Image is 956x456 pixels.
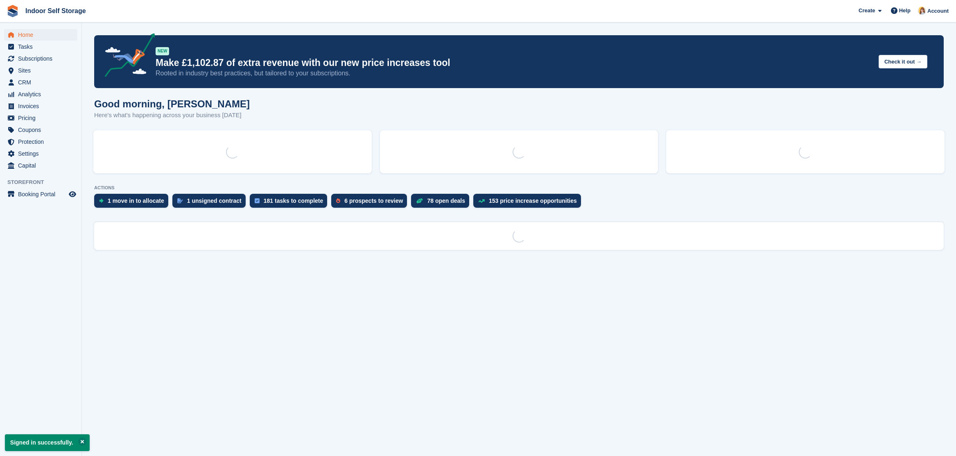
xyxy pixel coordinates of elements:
[177,198,183,203] img: contract_signature_icon-13c848040528278c33f63329250d36e43548de30e8caae1d1a13099fd9432cc5.svg
[4,53,77,64] a: menu
[255,198,260,203] img: task-75834270c22a3079a89374b754ae025e5fb1db73e45f91037f5363f120a921f8.svg
[416,198,423,204] img: deal-1b604bf984904fb50ccaf53a9ad4b4a5d6e5aea283cecdc64d6e3604feb123c2.svg
[94,194,172,212] a: 1 move in to allocate
[4,136,77,147] a: menu
[5,434,90,451] p: Signed in successfully.
[156,57,872,69] p: Make £1,102.87 of extra revenue with our new price increases tool
[156,47,169,55] div: NEW
[187,197,242,204] div: 1 unsigned contract
[18,136,67,147] span: Protection
[18,148,67,159] span: Settings
[172,194,250,212] a: 1 unsigned contract
[859,7,875,15] span: Create
[18,112,67,124] span: Pricing
[899,7,911,15] span: Help
[18,124,67,136] span: Coupons
[4,188,77,200] a: menu
[99,198,104,203] img: move_ins_to_allocate_icon-fdf77a2bb77ea45bf5b3d319d69a93e2d87916cf1d5bf7949dd705db3b84f3ca.svg
[4,88,77,100] a: menu
[18,65,67,76] span: Sites
[927,7,949,15] span: Account
[18,41,67,52] span: Tasks
[489,197,577,204] div: 153 price increase opportunities
[108,197,164,204] div: 1 move in to allocate
[4,160,77,171] a: menu
[427,197,465,204] div: 78 open deals
[94,185,944,191] p: ACTIONS
[4,29,77,41] a: menu
[331,194,411,212] a: 6 prospects to review
[94,111,250,120] p: Here's what's happening across your business [DATE]
[156,69,872,78] p: Rooted in industry best practices, but tailored to your subscriptions.
[344,197,403,204] div: 6 prospects to review
[68,189,77,199] a: Preview store
[478,199,485,203] img: price_increase_opportunities-93ffe204e8149a01c8c9dc8f82e8f89637d9d84a8eef4429ea346261dce0b2c0.svg
[18,188,67,200] span: Booking Portal
[4,65,77,76] a: menu
[4,112,77,124] a: menu
[879,55,927,68] button: Check it out →
[18,100,67,112] span: Invoices
[94,98,250,109] h1: Good morning, [PERSON_NAME]
[18,88,67,100] span: Analytics
[22,4,89,18] a: Indoor Self Storage
[918,7,926,15] img: Joanne Smith
[250,194,332,212] a: 181 tasks to complete
[264,197,323,204] div: 181 tasks to complete
[18,77,67,88] span: CRM
[4,100,77,112] a: menu
[18,53,67,64] span: Subscriptions
[7,5,19,17] img: stora-icon-8386f47178a22dfd0bd8f6a31ec36ba5ce8667c1dd55bd0f319d3a0aa187defe.svg
[4,77,77,88] a: menu
[473,194,585,212] a: 153 price increase opportunities
[4,148,77,159] a: menu
[336,198,340,203] img: prospect-51fa495bee0391a8d652442698ab0144808aea92771e9ea1ae160a38d050c398.svg
[98,33,155,80] img: price-adjustments-announcement-icon-8257ccfd72463d97f412b2fc003d46551f7dbcb40ab6d574587a9cd5c0d94...
[7,178,81,186] span: Storefront
[4,124,77,136] a: menu
[411,194,473,212] a: 78 open deals
[18,29,67,41] span: Home
[18,160,67,171] span: Capital
[4,41,77,52] a: menu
